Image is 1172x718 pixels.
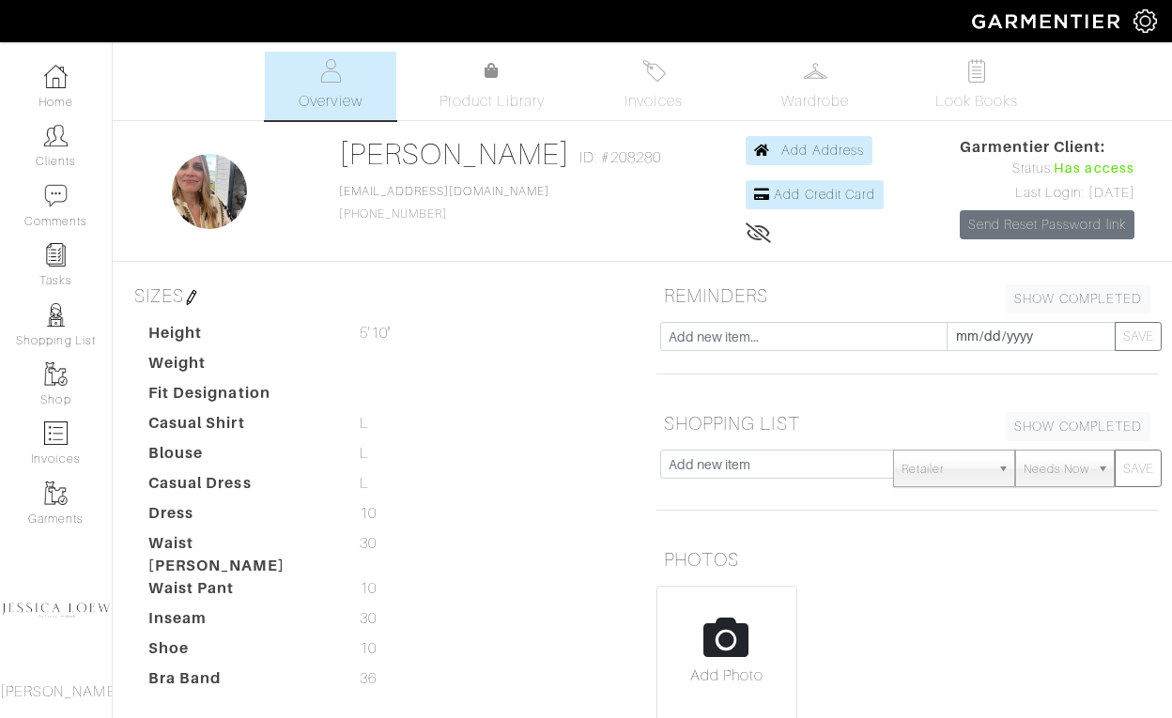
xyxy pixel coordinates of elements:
[660,322,948,351] input: Add new item...
[299,90,362,113] span: Overview
[134,607,346,637] dt: Inseam
[360,532,377,555] span: 30
[134,667,346,697] dt: Bra Band
[44,124,68,147] img: clients-icon-6bae9207a08558b7cb47a8932f037763ab4055f8c8b6bfacd5dc20c3e0201464.png
[134,472,346,502] dt: Casual Dress
[44,184,68,207] img: comment-icon-a0a6a9ef722e966f86d9cbdc48e553b5cf19dbc54f86b18d962a5391bc8f6eb6.png
[960,210,1134,239] a: Send Reset Password link
[902,451,990,488] span: Retailer
[265,52,396,120] a: Overview
[360,502,377,525] span: 10
[360,637,377,660] span: 10
[44,421,68,445] img: orders-icon-0abe47150d42831381b5fb84f609e132dff9fe21cb692f30cb5eec754e2cba89.png
[44,303,68,327] img: stylists-icon-eb353228a002819b7ec25b43dbf5f0378dd9e0616d9560372ff212230b889e62.png
[360,412,369,435] span: L
[660,450,894,479] input: Add new item
[656,541,1158,578] h5: PHOTOS
[579,146,661,169] span: ID: #208280
[1115,322,1162,351] button: SAVE
[134,637,346,667] dt: Shoe
[339,137,571,171] a: [PERSON_NAME]
[134,532,346,577] dt: Waist [PERSON_NAME]
[44,481,68,505] img: garments-icon-b7da505a4dc4fd61783c78ac3ca0ef83fa9d6f193b1c9dc38574b1d14d53ca28.png
[960,136,1134,159] span: Garmentier Client:
[781,143,864,158] span: Add Address
[781,90,849,113] span: Wardrobe
[134,322,346,352] dt: Height
[960,183,1134,204] div: Last Login: [DATE]
[134,502,346,532] dt: Dress
[44,362,68,386] img: garments-icon-b7da505a4dc4fd61783c78ac3ca0ef83fa9d6f193b1c9dc38574b1d14d53ca28.png
[965,59,989,83] img: todo-9ac3debb85659649dc8f770b8b6100bb5dab4b48dedcbae339e5042a72dfd3cc.svg
[184,290,199,305] img: pen-cf24a1663064a2ec1b9c1bd2387e9de7a2fa800b781884d57f21acf72779bad2.png
[625,90,682,113] span: Invoices
[44,65,68,88] img: dashboard-icon-dbcd8f5a0b271acd01030246c82b418ddd0df26cd7fceb0bd07c9910d44c42f6.png
[439,90,546,113] span: Product Library
[426,60,558,113] a: Product Library
[804,59,827,83] img: wardrobe-487a4870c1b7c33e795ec22d11cfc2ed9d08956e64fb3008fe2437562e282088.svg
[134,412,346,442] dt: Casual Shirt
[360,322,390,344] span: 5'10"
[911,52,1042,120] a: Look Books
[656,277,1158,314] h5: REMINDERS
[134,352,346,382] dt: Weight
[1115,450,1162,487] button: SAVE
[656,405,1158,442] h5: SHOPPING LIST
[360,667,377,690] span: 36
[360,607,377,630] span: 30
[319,59,343,83] img: basicinfo-40fd8af6dae0f16599ec9e87c0ef1c0a1fdea2edbe929e3d69a839185d80c458.svg
[963,5,1133,38] img: garmentier-logo-header-white-b43fb05a5012e4ada735d5af1a66efaba907eab6374d6393d1fbf88cb4ef424d.png
[134,382,346,412] dt: Fit Designation
[339,185,549,198] a: [EMAIL_ADDRESS][DOMAIN_NAME]
[134,442,346,472] dt: Blouse
[134,577,346,607] dt: Waist Pant
[642,59,666,83] img: orders-27d20c2124de7fd6de4e0e44c1d41de31381a507db9b33961299e4e07d508b8c.svg
[960,159,1134,179] div: Status:
[44,243,68,267] img: reminder-icon-8004d30b9f0a5d33ae49ab947aed9ed385cf756f9e5892f1edd6e32f2345188e.png
[1133,9,1157,33] img: gear-icon-white-bd11855cb880d31180b6d7d6211b90ccbf57a29d726f0c71d8c61bd08dd39cc2.png
[127,277,628,314] h5: SIZES
[1024,451,1089,488] span: Needs Now
[360,577,377,600] span: 10
[360,472,369,495] span: L
[1006,412,1150,441] a: SHOW COMPLETED
[339,185,549,221] span: [PHONE_NUMBER]
[746,180,884,209] a: Add Credit Card
[935,90,1019,113] span: Look Books
[749,52,881,120] a: Wardrobe
[588,52,719,120] a: Invoices
[360,442,369,465] span: L
[1054,159,1134,179] span: Has access
[774,187,875,202] span: Add Credit Card
[746,136,872,165] a: Add Address
[1006,284,1150,313] a: SHOW COMPLETED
